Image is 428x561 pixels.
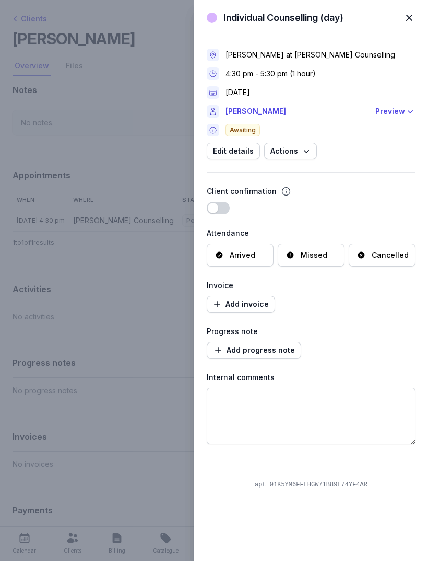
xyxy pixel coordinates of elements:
span: Awaiting [225,124,260,136]
div: [PERSON_NAME] at [PERSON_NAME] Counselling [225,50,395,60]
div: Invoice [207,279,415,292]
button: Actions [264,143,317,159]
span: Add invoice [213,298,269,311]
button: Preview [375,105,415,118]
div: Arrived [230,250,255,260]
div: apt_01K5YM6FFEHGW71B89E74YF4AR [251,480,372,489]
div: Cancelled [372,250,409,260]
div: Client confirmation [207,185,277,198]
div: Individual Counselling (day) [223,12,343,24]
div: [DATE] [225,87,250,98]
div: Missed [301,250,327,260]
div: Internal comments [207,371,415,384]
div: 4:30 pm - 5:30 pm (1 hour) [225,68,316,79]
div: Progress note [207,325,415,338]
div: Preview [375,105,405,118]
span: Edit details [213,145,254,157]
span: Actions [270,145,311,157]
a: [PERSON_NAME] [225,105,369,118]
span: Add progress note [213,344,295,357]
div: Attendance [207,227,415,239]
button: Edit details [207,143,260,159]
